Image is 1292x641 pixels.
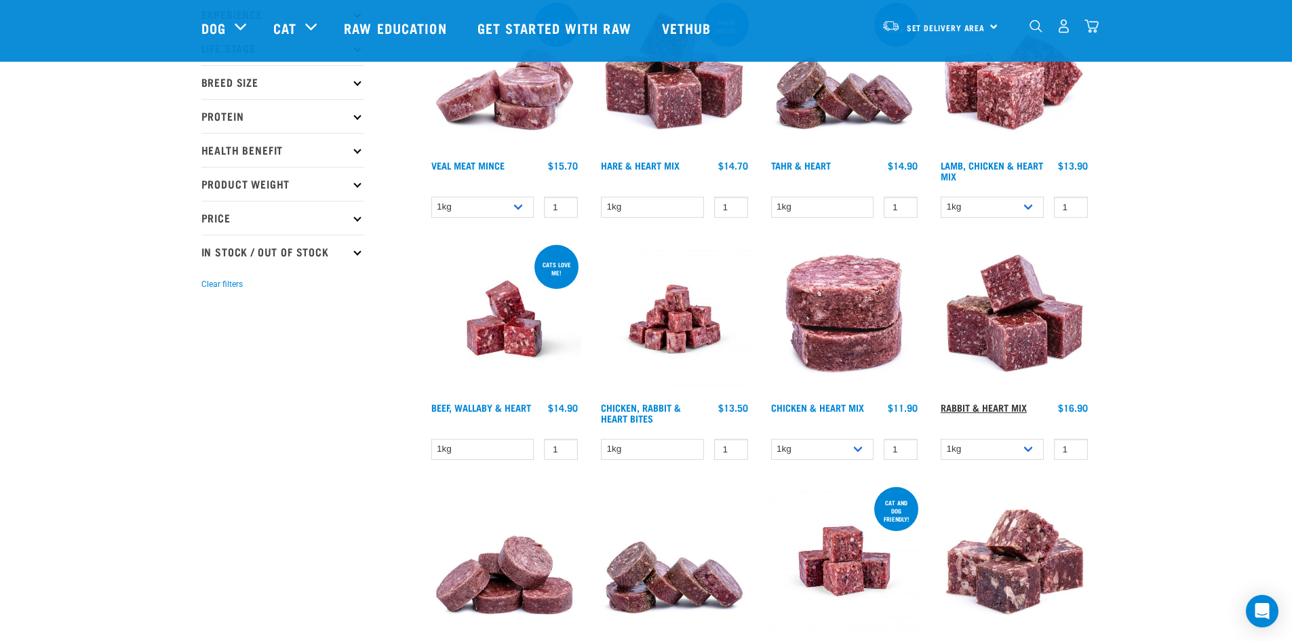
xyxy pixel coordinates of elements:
[544,197,578,218] input: 1
[464,1,648,55] a: Get started with Raw
[201,65,364,99] p: Breed Size
[601,163,680,168] a: Hare & Heart Mix
[601,405,681,421] a: Chicken, Rabbit & Heart Bites
[201,278,243,290] button: Clear filters
[714,197,748,218] input: 1
[548,160,578,171] div: $15.70
[330,1,463,55] a: Raw Education
[598,242,751,396] img: Chicken Rabbit Heart 1609
[937,484,1091,638] img: 1167 Tongue Heart Kidney Mix 01
[201,133,364,167] p: Health Benefit
[548,402,578,413] div: $14.90
[201,18,226,38] a: Dog
[771,163,831,168] a: Tahr & Heart
[428,484,582,638] img: 1152 Veal Heart Medallions 01
[874,492,918,529] div: cat and dog friendly!
[718,160,748,171] div: $14.70
[771,405,864,410] a: Chicken & Heart Mix
[1030,20,1042,33] img: home-icon-1@2x.png
[273,18,296,38] a: Cat
[882,20,900,32] img: van-moving.png
[431,405,531,410] a: Beef, Wallaby & Heart
[718,402,748,413] div: $13.50
[937,242,1091,396] img: 1087 Rabbit Heart Cubes 01
[534,254,579,283] div: Cats love me!
[598,484,751,638] img: 1093 Wallaby Heart Medallions 01
[1058,402,1088,413] div: $16.90
[884,197,918,218] input: 1
[201,99,364,133] p: Protein
[884,439,918,460] input: 1
[201,235,364,269] p: In Stock / Out Of Stock
[201,201,364,235] p: Price
[888,160,918,171] div: $14.90
[941,405,1027,410] a: Rabbit & Heart Mix
[941,163,1043,178] a: Lamb, Chicken & Heart Mix
[1054,197,1088,218] input: 1
[648,1,728,55] a: Vethub
[768,484,922,638] img: Possum Venison Salmon Organ 1626
[1246,595,1278,627] div: Open Intercom Messenger
[907,25,985,30] span: Set Delivery Area
[1084,19,1099,33] img: home-icon@2x.png
[888,402,918,413] div: $11.90
[431,163,505,168] a: Veal Meat Mince
[1054,439,1088,460] input: 1
[768,242,922,396] img: Chicken and Heart Medallions
[1057,19,1071,33] img: user.png
[714,439,748,460] input: 1
[428,242,582,396] img: Raw Essentials 2024 July2572 Beef Wallaby Heart
[544,439,578,460] input: 1
[201,167,364,201] p: Product Weight
[1058,160,1088,171] div: $13.90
